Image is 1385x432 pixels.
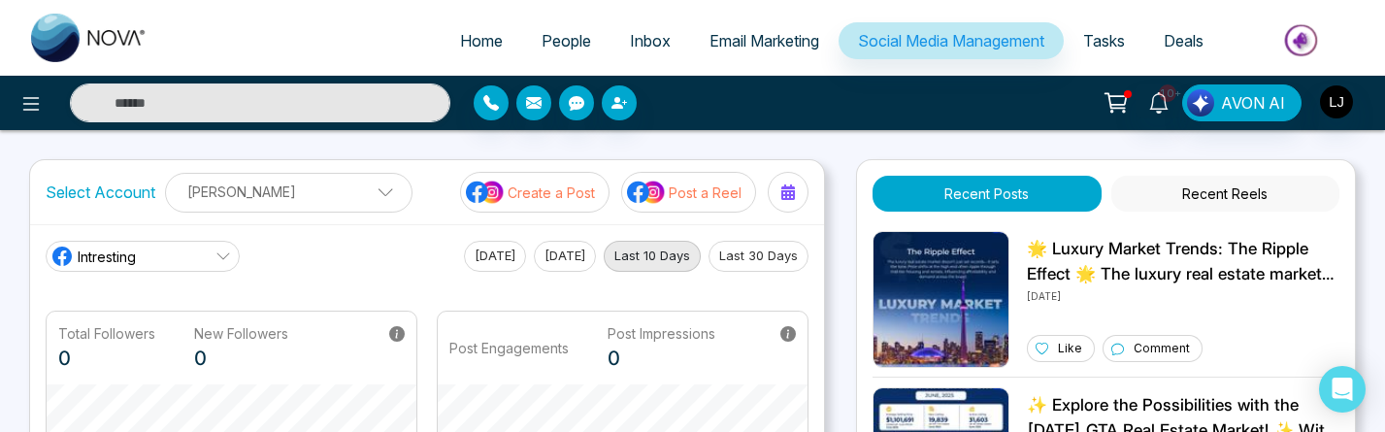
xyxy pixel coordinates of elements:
a: People [522,22,610,59]
span: Social Media Management [858,31,1044,50]
label: Select Account [46,181,155,204]
a: Home [441,22,522,59]
a: Tasks [1064,22,1144,59]
a: Inbox [610,22,690,59]
button: [DATE] [464,241,526,272]
span: Tasks [1083,31,1125,50]
a: Social Media Management [839,22,1064,59]
p: Post a Reel [669,183,742,203]
img: Nova CRM Logo [31,14,148,62]
button: Recent Posts [873,176,1101,212]
img: social-media-icon [627,180,666,205]
p: Post Impressions [608,323,715,344]
p: Post Engagements [449,338,569,358]
button: social-media-iconPost a Reel [621,172,756,213]
button: Last 10 Days [604,241,701,272]
img: User Avatar [1320,85,1353,118]
span: People [542,31,591,50]
p: Comment [1134,340,1190,357]
p: 0 [58,344,155,373]
button: social-media-iconCreate a Post [460,172,610,213]
p: 0 [194,344,288,373]
span: Inbox [630,31,671,50]
span: Home [460,31,503,50]
span: Intresting [78,247,136,267]
img: Lead Flow [1187,89,1214,116]
p: [DATE] [1027,286,1339,304]
a: 10+ [1136,84,1182,118]
span: Email Marketing [709,31,819,50]
span: Deals [1164,31,1204,50]
p: Like [1058,340,1082,357]
p: 0 [608,344,715,373]
a: Deals [1144,22,1223,59]
span: AVON AI [1221,91,1285,115]
button: Last 30 Days [709,241,808,272]
p: 🌟 Luxury Market Trends: The Ripple Effect 🌟 The luxury real estate market does more than break re... [1027,237,1339,286]
img: Market-place.gif [1233,18,1373,62]
button: Recent Reels [1111,176,1339,212]
p: New Followers [194,323,288,344]
button: [DATE] [534,241,596,272]
span: 10+ [1159,84,1176,102]
p: Total Followers [58,323,155,344]
p: Create a Post [508,183,595,203]
a: Email Marketing [690,22,839,59]
button: AVON AI [1182,84,1302,121]
img: social-media-icon [466,180,505,205]
p: [PERSON_NAME] [178,176,400,208]
img: Unable to load img. [873,231,1009,368]
div: Open Intercom Messenger [1319,366,1366,413]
